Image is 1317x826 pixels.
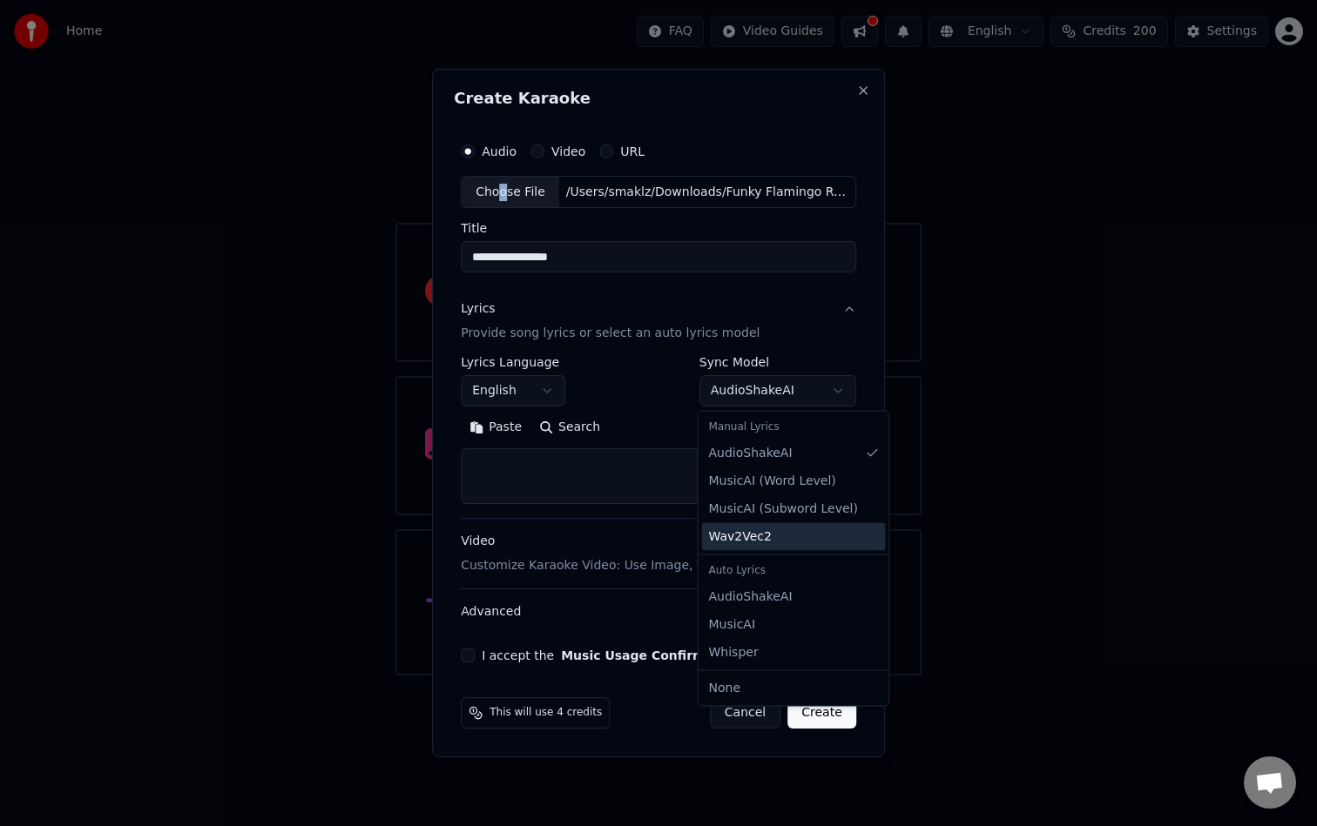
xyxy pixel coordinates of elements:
span: MusicAI ( Subword Level ) [709,500,858,517]
div: Auto Lyrics [702,558,886,582]
span: None [709,679,741,696]
span: MusicAI ( Word Level ) [709,472,836,489]
div: Manual Lyrics [702,415,886,440]
span: AudioShakeAI [709,588,793,605]
span: Wav2Vec2 [709,527,772,545]
span: MusicAI [709,615,756,633]
span: AudioShakeAI [709,444,793,461]
span: Whisper [709,643,759,661]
